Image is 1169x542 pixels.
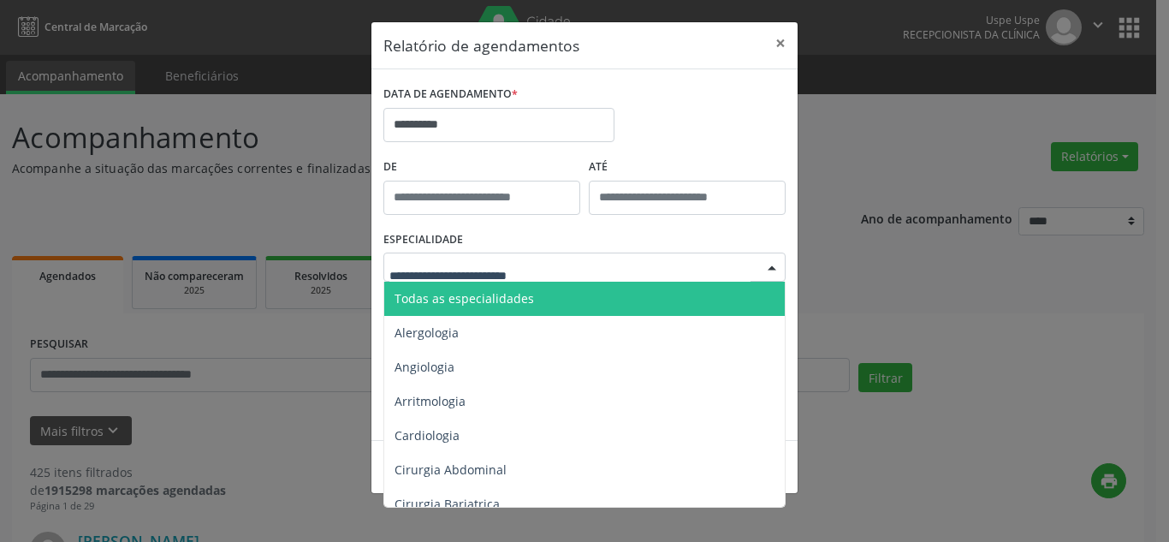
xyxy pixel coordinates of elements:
[589,154,786,181] label: ATÉ
[395,496,500,512] span: Cirurgia Bariatrica
[383,34,579,57] h5: Relatório de agendamentos
[383,227,463,253] label: ESPECIALIDADE
[395,427,460,444] span: Cardiologia
[395,325,459,341] span: Alergologia
[395,359,454,375] span: Angiologia
[395,393,466,409] span: Arritmologia
[395,290,534,307] span: Todas as especialidades
[395,462,507,478] span: Cirurgia Abdominal
[383,81,518,108] label: DATA DE AGENDAMENTO
[763,22,798,64] button: Close
[383,154,580,181] label: De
